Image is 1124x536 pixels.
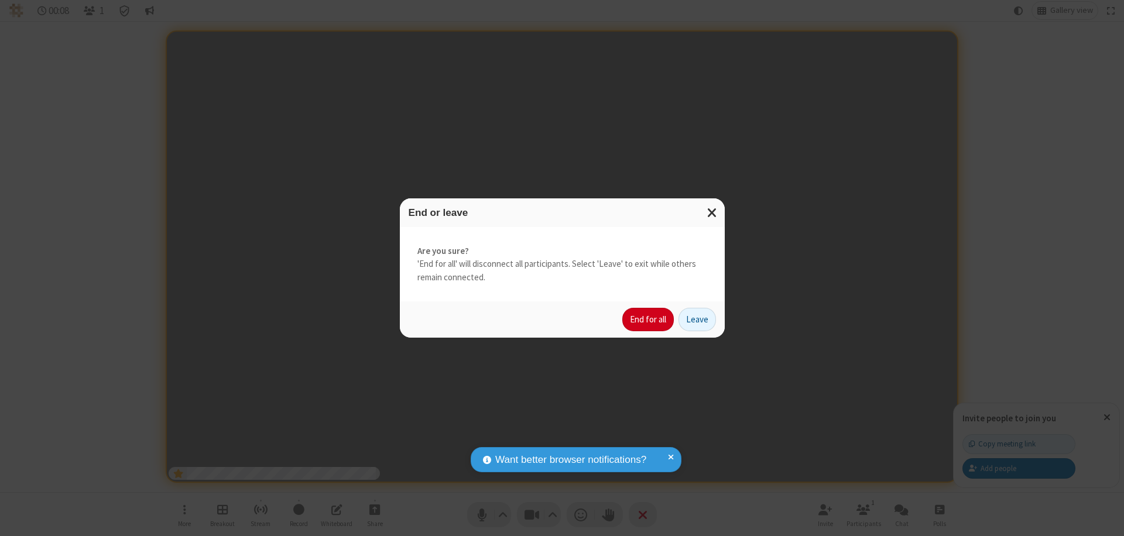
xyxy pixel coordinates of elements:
button: Leave [678,308,716,331]
h3: End or leave [409,207,716,218]
button: End for all [622,308,674,331]
div: 'End for all' will disconnect all participants. Select 'Leave' to exit while others remain connec... [400,227,725,302]
span: Want better browser notifications? [495,452,646,468]
strong: Are you sure? [417,245,707,258]
button: Close modal [700,198,725,227]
